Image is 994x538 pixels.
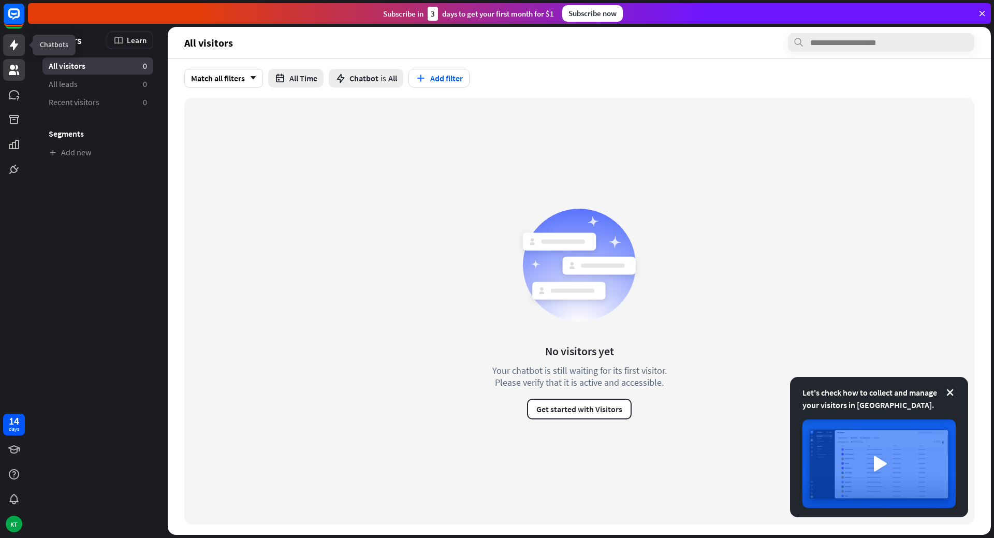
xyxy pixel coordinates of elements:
[9,426,19,433] div: days
[388,73,397,83] span: All
[184,37,233,49] span: All visitors
[49,79,78,90] span: All leads
[143,97,147,108] aside: 0
[9,416,19,426] div: 14
[408,69,470,88] button: Add filter
[527,399,632,419] button: Get started with Visitors
[42,94,153,111] a: Recent visitors 0
[184,69,263,88] div: Match all filters
[49,97,99,108] span: Recent visitors
[802,386,956,411] div: Let's check how to collect and manage your visitors in [GEOGRAPHIC_DATA].
[349,73,378,83] span: Chatbot
[8,4,39,35] button: Open LiveChat chat widget
[381,73,386,83] span: is
[42,144,153,161] a: Add new
[127,35,147,45] span: Learn
[428,7,438,21] div: 3
[473,365,685,388] div: Your chatbot is still waiting for its first visitor. Please verify that it is active and accessible.
[545,344,614,358] div: No visitors yet
[143,79,147,90] aside: 0
[562,5,623,22] div: Subscribe now
[42,76,153,93] a: All leads 0
[245,75,256,81] i: arrow_down
[6,516,22,532] div: KT
[268,69,324,88] button: All Time
[802,419,956,508] img: image
[49,61,85,71] span: All visitors
[3,414,25,435] a: 14 days
[143,61,147,71] aside: 0
[42,128,153,139] h3: Segments
[383,7,554,21] div: Subscribe in days to get your first month for $1
[49,34,82,46] span: Visitors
